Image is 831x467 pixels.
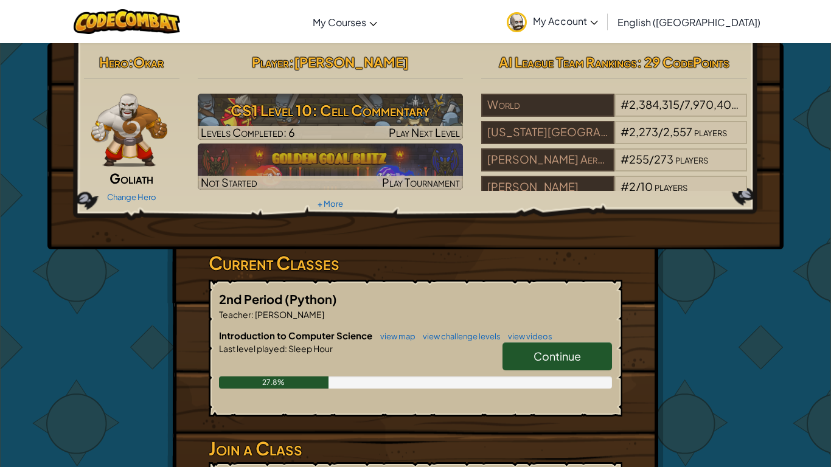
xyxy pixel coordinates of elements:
a: view map [374,331,415,341]
span: / [649,152,654,166]
span: [PERSON_NAME] [254,309,324,320]
span: : [128,54,133,71]
a: [PERSON_NAME]#2/10players [481,187,747,201]
span: My Account [533,15,598,27]
span: Introduction to Computer Science [219,330,374,341]
span: Last level played [219,343,285,354]
span: Teacher [219,309,251,320]
span: 2 [629,179,636,193]
span: Okar [133,54,164,71]
a: Change Hero [107,192,156,202]
span: Play Next Level [389,125,460,139]
img: CS1 Level 10: Cell Commentary [198,94,464,140]
a: English ([GEOGRAPHIC_DATA]) [611,5,767,38]
div: 27.8% [219,376,329,389]
a: My Account [501,2,604,41]
img: CodeCombat logo [74,9,180,34]
span: 255 [629,152,649,166]
a: view videos [502,331,552,341]
span: Not Started [201,175,257,189]
a: [US_STATE][GEOGRAPHIC_DATA] No. 11 in the [GEOGRAPHIC_DATA]#2,273/2,557players [481,133,747,147]
span: # [621,152,629,166]
span: My Courses [313,16,366,29]
span: # [621,97,629,111]
span: : [285,343,287,354]
a: Not StartedPlay Tournament [198,144,464,190]
span: : [289,54,294,71]
span: : 29 CodePoints [637,54,729,71]
span: / [636,179,641,193]
span: Sleep Hour [287,343,333,354]
span: 2nd Period [219,291,285,306]
h3: Current Classes [209,249,622,277]
span: players [739,97,772,111]
img: avatar [507,12,527,32]
div: [US_STATE][GEOGRAPHIC_DATA] No. 11 in the [GEOGRAPHIC_DATA] [481,121,614,144]
span: 10 [641,179,653,193]
img: goliath-pose.png [91,94,167,167]
div: [PERSON_NAME] [481,176,614,199]
a: Play Next Level [198,94,464,140]
a: [PERSON_NAME] Aerospace Academy#255/273players [481,160,747,174]
span: Hero [99,54,128,71]
span: 2,384,315 [629,97,680,111]
span: (Python) [285,291,337,306]
span: Levels Completed: 6 [201,125,295,139]
span: players [655,179,687,193]
span: / [680,97,684,111]
a: view challenge levels [417,331,501,341]
span: # [621,125,629,139]
span: players [675,152,708,166]
h3: CS1 Level 10: Cell Commentary [198,97,464,124]
span: : [251,309,254,320]
span: Play Tournament [382,175,460,189]
span: AI League Team Rankings [499,54,637,71]
h3: Join a Class [209,435,622,462]
img: Golden Goal [198,144,464,190]
span: # [621,179,629,193]
span: Player [252,54,289,71]
a: World#2,384,315/7,970,407players [481,105,747,119]
span: / [658,125,663,139]
span: players [694,125,727,139]
div: World [481,94,614,117]
a: + More [318,199,343,209]
span: English ([GEOGRAPHIC_DATA]) [617,16,760,29]
span: 7,970,407 [684,97,739,111]
span: 2,557 [663,125,692,139]
div: [PERSON_NAME] Aerospace Academy [481,148,614,171]
a: My Courses [307,5,383,38]
span: Goliath [110,170,153,187]
span: 2,273 [629,125,658,139]
span: [PERSON_NAME] [294,54,409,71]
span: 273 [654,152,673,166]
span: Continue [534,349,581,363]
